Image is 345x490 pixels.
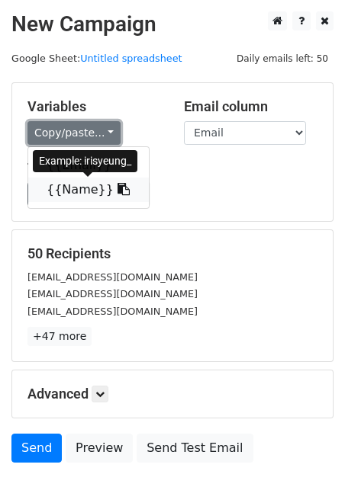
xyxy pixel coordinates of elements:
h5: Variables [27,98,161,115]
a: {{Name}} [28,178,149,202]
small: Google Sheet: [11,53,182,64]
span: Daily emails left: 50 [231,50,334,67]
h2: New Campaign [11,11,334,37]
a: {{Email}} [28,153,149,178]
h5: Advanced [27,386,318,402]
a: Copy/paste... [27,121,121,145]
small: [EMAIL_ADDRESS][DOMAIN_NAME] [27,288,198,299]
h5: 50 Recipients [27,245,318,262]
a: Send Test Email [137,434,253,463]
h5: Email column [184,98,318,115]
a: Daily emails left: 50 [231,53,334,64]
a: Send [11,434,62,463]
div: Example: irisyeung_ [33,150,137,172]
a: +47 more [27,327,92,346]
small: [EMAIL_ADDRESS][DOMAIN_NAME] [27,306,198,317]
a: Preview [66,434,133,463]
a: Untitled spreadsheet [80,53,182,64]
small: [EMAIL_ADDRESS][DOMAIN_NAME] [27,271,198,283]
iframe: Chat Widget [269,417,345,490]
